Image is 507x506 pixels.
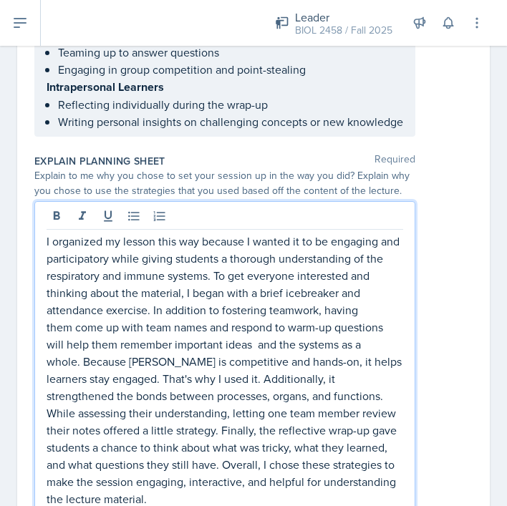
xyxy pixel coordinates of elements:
div: BIOL 2458 / Fall 2025 [295,23,392,38]
label: Explain Planning Sheet [34,154,165,168]
div: Explain to me why you chose to set your session up in the way you did? Explain why you chose to u... [34,168,415,198]
strong: Intrapersonal Learners [47,79,164,95]
div: Leader [295,9,392,26]
p: Teaming up to answer questions [58,44,403,61]
p: Engaging in group competition and point-stealing [58,61,403,78]
p: Writing personal insights on challenging concepts or new knowledge [58,113,403,130]
span: Required [375,154,415,168]
p: Reflecting individually during the wrap-up [58,96,403,113]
